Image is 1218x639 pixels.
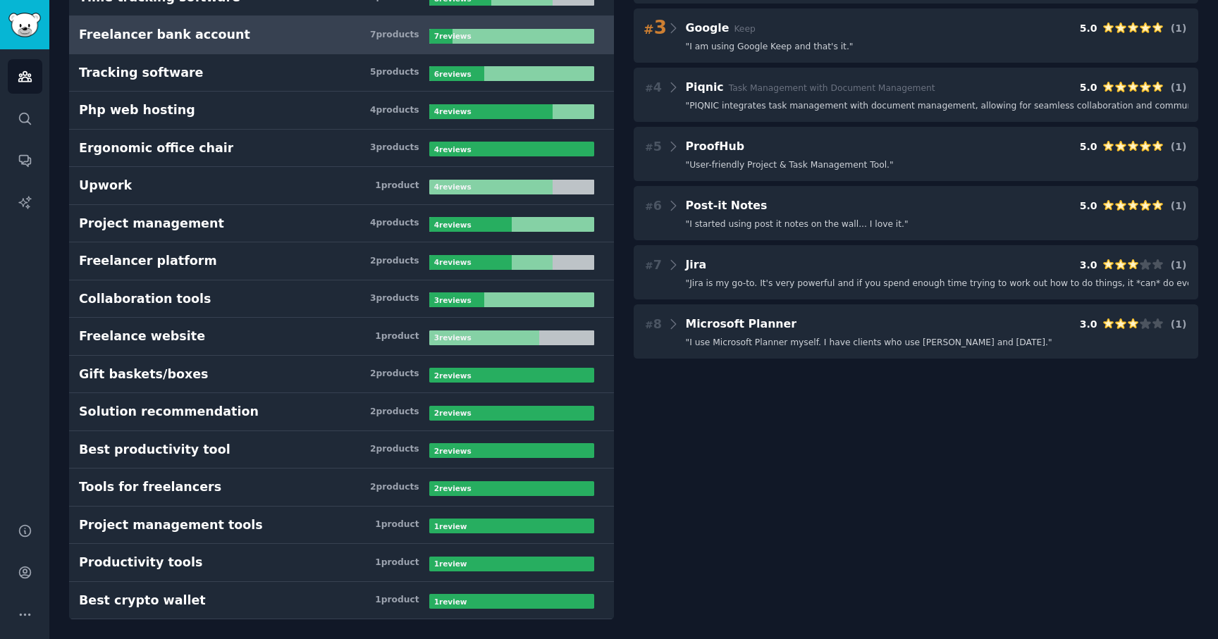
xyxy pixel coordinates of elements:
[69,431,614,469] a: Best productivity tool2products2reviews
[375,594,419,607] div: 1 product
[1080,317,1097,332] div: 3.0
[434,145,472,154] b: 4 review s
[69,130,614,168] a: Ergonomic office chair3products4reviews
[686,258,707,271] span: Jira
[434,32,472,40] b: 7 review s
[434,559,467,568] b: 1 review
[79,64,203,82] div: Tracking software
[434,447,472,455] b: 2 review s
[686,199,768,212] span: Post-it Notes
[79,592,206,609] div: Best crypto wallet
[69,205,614,243] a: Project management4products4reviews
[686,80,724,94] span: Piqnic
[69,92,614,130] a: Php web hosting4products4reviews
[79,516,263,534] div: Project management tools
[375,330,419,343] div: 1 product
[1169,21,1188,36] div: ( 1 )
[79,139,233,157] div: Ergonomic office chair
[686,337,1052,349] span: " I use Microsoft Planner myself. I have clients who use [PERSON_NAME] and [DATE]. "
[79,177,132,194] div: Upwork
[1169,139,1188,154] div: ( 1 )
[434,484,472,492] b: 2 review s
[645,142,653,153] span: #
[645,319,653,330] span: #
[370,481,419,494] div: 2 product s
[1169,258,1188,273] div: ( 1 )
[370,217,419,230] div: 4 product s
[79,478,221,496] div: Tools for freelancers
[69,16,614,54] a: Freelancer bank account7products7reviews
[79,290,211,308] div: Collaboration tools
[8,13,41,37] img: GummySearch logo
[1169,199,1188,213] div: ( 1 )
[370,29,419,42] div: 7 product s
[79,328,205,345] div: Freelance website
[375,557,419,569] div: 1 product
[434,221,472,229] b: 4 review s
[729,83,935,93] span: Task Management with Document Management
[1080,21,1097,36] div: 5.0
[370,443,419,456] div: 2 product s
[370,104,419,117] div: 4 product s
[645,201,653,212] span: #
[69,318,614,356] a: Freelance website1product3reviews
[686,21,730,35] span: Google
[434,371,472,380] b: 2 review s
[69,507,614,545] a: Project management tools1product1review
[69,393,614,431] a: Solution recommendation2products2reviews
[1080,199,1097,213] div: 5.0
[686,317,797,330] span: Microsoft Planner
[79,554,202,571] div: Productivity tools
[79,215,224,232] div: Project management
[645,260,653,271] span: #
[686,41,854,54] span: " I am using Google Keep and that's it. "
[645,197,662,215] span: 6
[645,138,662,156] span: 5
[434,107,472,116] b: 4 review s
[645,79,662,97] span: 4
[686,139,744,153] span: ProofHub
[375,519,419,531] div: 1 product
[1080,139,1097,154] div: 5.0
[434,296,472,304] b: 3 review s
[370,292,419,305] div: 3 product s
[645,82,653,94] span: #
[1080,80,1097,95] div: 5.0
[79,441,230,459] div: Best productivity tool
[434,597,467,606] b: 1 review
[370,255,419,268] div: 2 product s
[370,406,419,418] div: 2 product s
[370,142,419,154] div: 3 product s
[644,23,654,37] span: #
[644,17,667,39] span: 3
[434,70,472,78] b: 6 review s
[686,159,894,172] span: " User-friendly Project & Task Management Tool. "
[434,182,472,191] b: 4 review s
[686,218,909,231] span: " I started using post it notes on the wall... I love it. "
[69,167,614,205] a: Upwork1product4reviews
[79,366,209,383] div: Gift baskets/boxes
[434,258,472,266] b: 4 review s
[69,356,614,394] a: Gift baskets/boxes2products2reviews
[1169,80,1188,95] div: ( 1 )
[79,252,217,270] div: Freelancer platform
[645,256,662,274] span: 7
[734,24,755,34] span: Keep
[434,522,467,531] b: 1 review
[69,280,614,318] a: Collaboration tools3products3reviews
[79,26,250,44] div: Freelancer bank account
[375,180,419,192] div: 1 product
[370,368,419,380] div: 2 product s
[1080,258,1097,273] div: 3.0
[434,409,472,417] b: 2 review s
[1169,317,1188,332] div: ( 1 )
[79,101,195,119] div: Php web hosting
[69,582,614,620] a: Best crypto wallet1product1review
[370,66,419,79] div: 5 product s
[645,316,662,333] span: 8
[69,469,614,507] a: Tools for freelancers2products2reviews
[79,403,259,421] div: Solution recommendation
[69,54,614,92] a: Tracking software5products6reviews
[69,544,614,582] a: Productivity tools1product1review
[69,242,614,280] a: Freelancer platform2products4reviews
